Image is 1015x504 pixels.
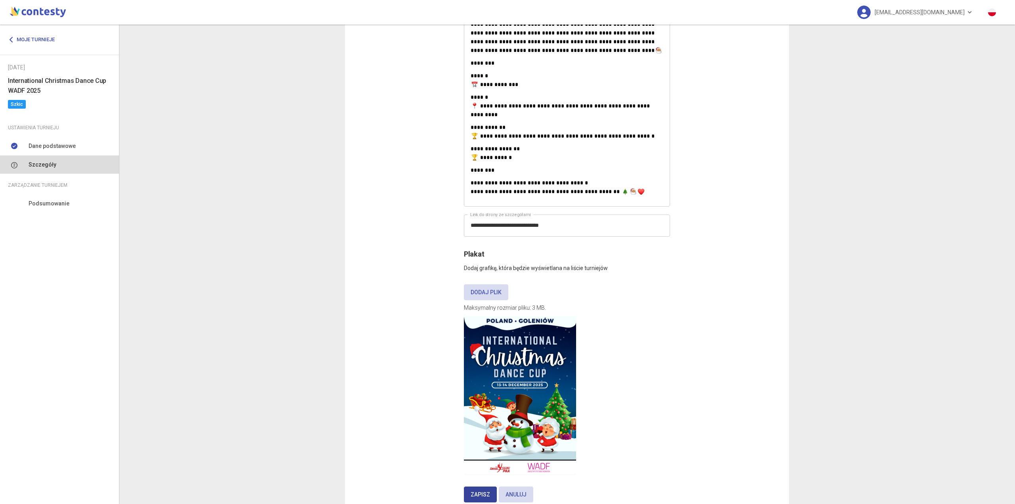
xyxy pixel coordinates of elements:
span: Zapisz [471,491,490,498]
span: Zarządzanie turniejem [8,181,67,190]
p: Maksymalny rozmiar pliku: 3 MB. [464,303,670,312]
h6: International Christmas Dance Cup WADF 2025 [8,76,111,96]
button: Anuluj [499,487,533,502]
a: Moje turnieje [8,33,61,47]
span: Plakat [464,250,484,258]
span: Dane podstawowe [29,142,76,150]
span: Szkic [8,100,26,109]
img: y4J03MAAAAGSURBVAMAsPwvsiC9RY0AAAAASUVORK5CYII= [464,316,576,475]
button: Zapisz [464,487,497,502]
div: [DATE] [8,63,111,72]
span: [EMAIL_ADDRESS][DOMAIN_NAME] [875,4,965,21]
span: Szczegóły [29,160,56,169]
label: Dodaj plik [464,284,508,300]
div: Ustawienia turnieju [8,123,111,132]
img: number-2 [11,162,17,169]
span: Podsumowanie [29,199,69,208]
p: Dodaj grafikę, która będzie wyświetlana na liście turniejów [464,260,670,272]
